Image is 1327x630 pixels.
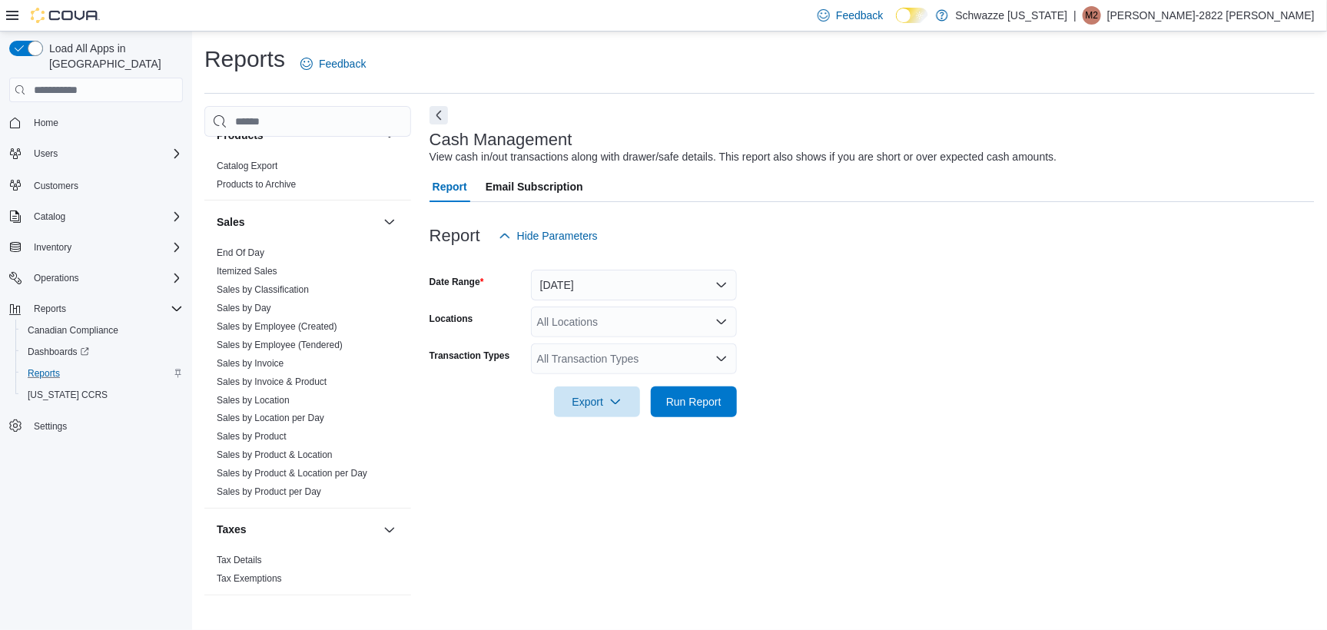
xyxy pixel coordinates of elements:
[22,343,183,361] span: Dashboards
[22,386,183,404] span: Washington CCRS
[430,131,572,149] h3: Cash Management
[217,265,277,277] span: Itemized Sales
[217,376,327,387] a: Sales by Invoice & Product
[28,207,183,226] span: Catalog
[34,241,71,254] span: Inventory
[28,324,118,337] span: Canadian Compliance
[204,157,411,200] div: Products
[217,555,262,567] span: Tax Details
[217,450,333,461] a: Sales by Product & Location
[217,283,309,296] span: Sales by Classification
[430,350,509,362] label: Transaction Types
[217,161,277,171] a: Catalog Export
[217,413,324,425] span: Sales by Location per Day
[554,386,640,417] button: Export
[28,144,64,163] button: Users
[217,321,337,332] a: Sales by Employee (Created)
[651,386,737,417] button: Run Report
[217,394,290,406] span: Sales by Location
[28,300,183,318] span: Reports
[34,180,78,192] span: Customers
[28,144,183,163] span: Users
[217,160,277,172] span: Catalog Export
[217,358,284,369] a: Sales by Invoice
[217,522,377,538] button: Taxes
[204,244,411,508] div: Sales
[34,211,65,223] span: Catalog
[486,171,583,202] span: Email Subscription
[319,56,366,71] span: Feedback
[896,8,928,24] input: Dark Mode
[22,364,66,383] a: Reports
[9,105,183,477] nav: Complex example
[34,117,58,129] span: Home
[28,346,89,358] span: Dashboards
[217,284,309,295] a: Sales by Classification
[217,487,321,498] a: Sales by Product per Day
[28,416,183,436] span: Settings
[430,313,473,325] label: Locations
[563,386,631,417] span: Export
[3,415,189,437] button: Settings
[28,300,72,318] button: Reports
[34,420,67,433] span: Settings
[34,272,79,284] span: Operations
[217,303,271,313] a: Sales by Day
[3,143,189,164] button: Users
[28,417,73,436] a: Settings
[715,353,728,365] button: Open list of options
[28,367,60,380] span: Reports
[217,214,245,230] h3: Sales
[1086,6,1099,25] span: M2
[217,339,343,351] span: Sales by Employee (Tendered)
[22,321,124,340] a: Canadian Compliance
[217,486,321,499] span: Sales by Product per Day
[217,320,337,333] span: Sales by Employee (Created)
[217,247,264,259] span: End Of Day
[204,44,285,75] h1: Reports
[836,8,883,23] span: Feedback
[956,6,1068,25] p: Schwazze [US_STATE]
[28,177,85,195] a: Customers
[43,41,183,71] span: Load All Apps in [GEOGRAPHIC_DATA]
[3,111,189,134] button: Home
[217,555,262,566] a: Tax Details
[1073,6,1077,25] p: |
[217,522,247,538] h3: Taxes
[380,213,399,231] button: Sales
[493,220,604,251] button: Hide Parameters
[217,469,367,479] a: Sales by Product & Location per Day
[217,449,333,462] span: Sales by Product & Location
[15,384,189,406] button: [US_STATE] CCRS
[28,175,183,194] span: Customers
[3,206,189,227] button: Catalog
[15,341,189,363] a: Dashboards
[1107,6,1315,25] p: [PERSON_NAME]-2822 [PERSON_NAME]
[715,316,728,328] button: Open list of options
[531,270,737,300] button: [DATE]
[217,573,282,585] span: Tax Exemptions
[34,303,66,315] span: Reports
[430,149,1057,165] div: View cash in/out transactions along with drawer/safe details. This report also shows if you are s...
[433,171,467,202] span: Report
[217,431,287,443] span: Sales by Product
[22,321,183,340] span: Canadian Compliance
[217,395,290,406] a: Sales by Location
[217,247,264,258] a: End Of Day
[217,266,277,277] a: Itemized Sales
[204,552,411,595] div: Taxes
[28,207,71,226] button: Catalog
[217,432,287,443] a: Sales by Product
[217,214,377,230] button: Sales
[1083,6,1101,25] div: Matthew-2822 Duran
[22,386,114,404] a: [US_STATE] CCRS
[380,521,399,539] button: Taxes
[217,376,327,388] span: Sales by Invoice & Product
[34,148,58,160] span: Users
[15,363,189,384] button: Reports
[217,357,284,370] span: Sales by Invoice
[217,468,367,480] span: Sales by Product & Location per Day
[28,269,183,287] span: Operations
[217,302,271,314] span: Sales by Day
